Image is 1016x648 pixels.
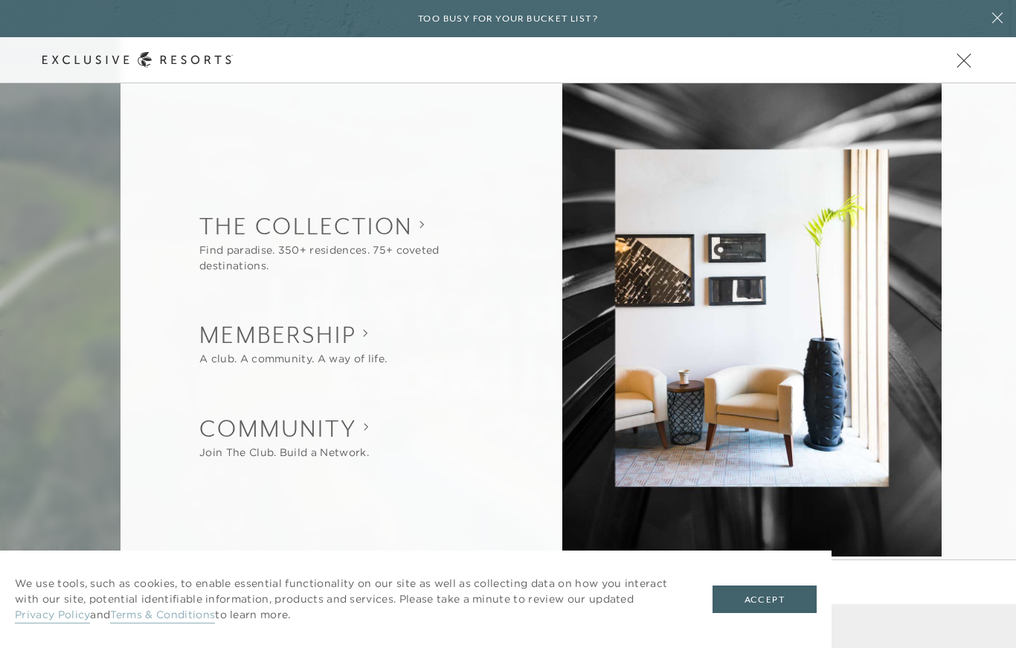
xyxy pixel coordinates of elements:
div: A club. A community. A way of life. [199,352,387,368]
a: Terms & Conditions [110,608,215,623]
div: Find paradise. 350+ residences. 75+ coveted destinations. [199,243,500,274]
button: Show Membership sub-navigation [199,318,387,367]
button: Accept [713,586,817,614]
h2: Community [199,412,369,445]
button: Open navigation [954,55,974,65]
a: Privacy Policy [15,608,90,623]
button: Show The Collection sub-navigation [199,210,500,274]
button: Show Community sub-navigation [199,412,369,461]
h2: The Collection [199,210,500,243]
h2: Membership [199,318,387,351]
div: Join The Club. Build a Network. [199,445,369,461]
p: We use tools, such as cookies, to enable essential functionality on our site as well as collectin... [15,576,683,623]
h6: Too busy for your bucket list? [418,12,598,26]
